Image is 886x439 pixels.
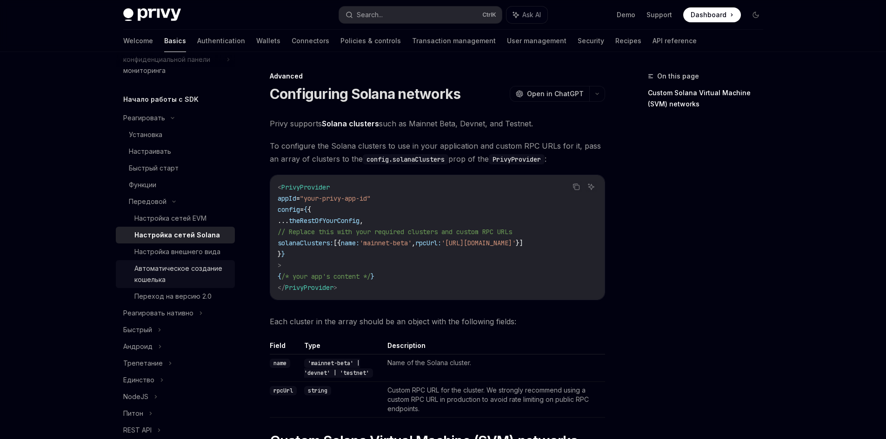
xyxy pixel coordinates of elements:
a: Настройка сетей EVM [116,210,235,227]
span: '[URL][DOMAIN_NAME]' [441,239,516,247]
img: dark logo [123,8,181,21]
code: 'mainnet-beta' | 'devnet' | 'testnet' [304,359,373,378]
font: Установка [129,131,162,138]
span: } [371,272,374,281]
span: { [307,205,311,214]
a: Wallets [256,30,280,52]
a: Dashboard [683,7,741,22]
font: Питон [123,409,143,417]
font: REST API [123,426,152,434]
span: [{ [333,239,341,247]
span: solanaClusters: [278,239,333,247]
button: Ask AI [585,181,597,193]
span: Ctrl K [482,11,496,19]
a: Переход на версию 2.0 [116,288,235,305]
a: Установка [116,126,235,143]
span: PrivyProvider [285,283,333,292]
span: PrivyProvider [281,183,330,191]
span: }] [516,239,523,247]
th: Field [270,341,300,354]
span: On this page [657,71,699,82]
code: string [304,386,331,395]
a: Security [578,30,604,52]
a: Custom Solana Virtual Machine (SVM) networks [648,85,771,111]
span: } [281,250,285,258]
a: Solana clusters [322,119,379,129]
font: Реагировать нативно [123,309,193,317]
th: Type [300,341,384,354]
span: = [300,205,304,214]
span: ... [278,216,289,225]
a: Настройка внешнего вида [116,243,235,260]
code: PrivyProvider [489,154,545,164]
font: Единство [123,376,154,384]
a: Support [646,10,672,20]
a: User management [507,30,566,52]
a: API reference [653,30,697,52]
font: Настраивать [129,147,171,155]
span: config [278,205,300,214]
font: Настройка сетей Solana [134,231,220,239]
font: Реагировать [123,114,165,122]
span: // Replace this with your required clusters and custom RPC URLs [278,228,512,236]
h1: Configuring Solana networks [270,85,461,102]
button: Ask AI [506,7,547,23]
span: , [360,216,363,225]
code: rpcUrl [270,386,297,395]
span: { [304,205,307,214]
a: Настройка сетей Solana [116,227,235,243]
a: Policies & controls [340,30,401,52]
font: Переход на версию 2.0 [134,292,212,300]
button: Toggle dark mode [748,7,763,22]
span: } [278,250,281,258]
a: Автоматическое создание кошелька [116,260,235,288]
a: Быстрый старт [116,160,235,177]
a: Функции [116,177,235,193]
code: name [270,359,290,368]
font: Автоматическое создание кошелька [134,264,222,283]
font: Настройка внешнего вида [134,248,220,256]
span: = [296,194,300,203]
code: config.solanaClusters [363,154,448,164]
a: Connectors [292,30,329,52]
span: rpcUrl: [415,239,441,247]
a: Basics [164,30,186,52]
span: appId [278,194,296,203]
a: Recipes [615,30,641,52]
div: Search... [357,9,383,20]
span: , [412,239,415,247]
span: </ [278,283,285,292]
td: Custom RPC URL for the cluster. We strongly recommend using a custom RPC URL in production to avo... [384,382,605,418]
a: Demo [617,10,635,20]
span: "your-privy-app-id" [300,194,371,203]
span: name: [341,239,360,247]
span: Ask AI [522,10,541,20]
span: 'mainnet-beta' [360,239,412,247]
th: Description [384,341,605,354]
span: > [333,283,337,292]
font: Быстрый [123,326,152,334]
span: Privy supports such as Mainnet Beta, Devnet, and Testnet. [270,117,605,130]
button: Open in ChatGPT [510,86,589,102]
span: { [278,272,281,281]
span: Open in ChatGPT [527,89,584,98]
div: Advanced [270,72,605,81]
td: Name of the Solana cluster. [384,354,605,382]
font: Трепетание [123,359,163,367]
font: Передовой [129,197,167,205]
a: Настраивать [116,143,235,160]
a: Welcome [123,30,153,52]
button: Copy the contents from the code block [570,181,582,193]
span: theRestOfYourConfig [289,216,360,225]
span: Each cluster in the array should be an object with the following fields: [270,315,605,328]
font: Начало работы с SDK [123,95,199,103]
span: Dashboard [691,10,726,20]
span: /* your app's content */ [281,272,371,281]
font: NodeJS [123,393,148,400]
font: Настройка сетей EVM [134,214,207,222]
a: Authentication [197,30,245,52]
span: > [278,261,281,269]
a: Transaction management [412,30,496,52]
span: < [278,183,281,191]
button: Search...CtrlK [339,7,502,23]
